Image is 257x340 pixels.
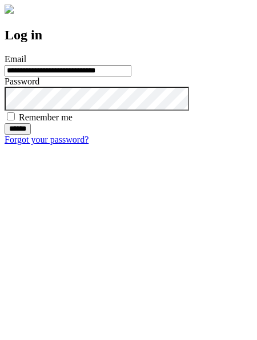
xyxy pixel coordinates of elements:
[19,112,73,122] label: Remember me
[5,54,26,64] label: Email
[5,135,89,144] a: Forgot your password?
[5,76,39,86] label: Password
[5,27,252,43] h2: Log in
[5,5,14,14] img: logo-4e3dc11c47720685a147b03b5a06dd966a58ff35d612b21f08c02c0306f2b779.png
